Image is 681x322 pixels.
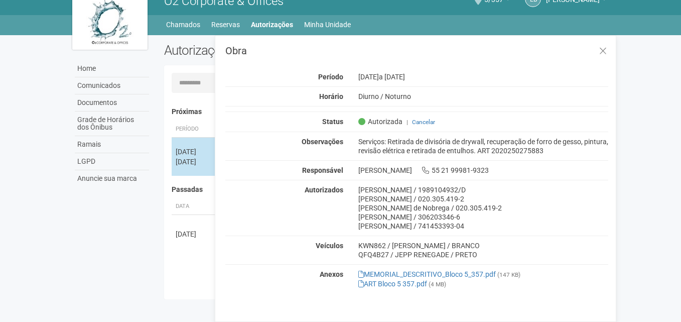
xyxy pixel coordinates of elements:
strong: Veículos [316,242,343,250]
a: Cancelar [412,119,435,126]
div: [PERSON_NAME] / 020.305.419-2 [358,194,609,203]
span: Autorizada [358,117,402,126]
div: [PERSON_NAME] 55 21 99981-9323 [351,166,616,175]
div: [PERSON_NAME] de Nobrega / 020.305.419-2 [358,203,609,212]
h2: Autorizações [164,43,379,58]
h4: Próximas [172,108,603,116]
div: [PERSON_NAME] / 1989104932/D [358,185,609,194]
a: MEMORIAL_DESCRITIVO_Bloco 5_357.pdf [358,270,496,278]
a: Chamados [166,18,200,32]
div: [DATE] [351,72,616,81]
strong: Anexos [320,270,343,278]
h4: Passadas [172,186,603,193]
div: [PERSON_NAME] / 741453393-04 [358,222,609,231]
small: (4 MB) [429,281,446,288]
span: a [DATE] [379,73,405,81]
a: Grade de Horários dos Ônibus [75,112,149,136]
a: Ramais [75,136,149,153]
div: Diurno / Noturno [351,92,616,101]
h3: Obra [225,46,608,56]
strong: Status [322,118,343,126]
strong: Responsável [302,166,343,174]
a: Home [75,60,149,77]
div: KWN862 / [PERSON_NAME] / BRANCO [358,241,609,250]
div: Serviços: Retirada de divisória de drywall, recuperação de forro de gesso, pintura, revisão elétr... [351,137,616,155]
th: Período [172,121,217,138]
a: Autorizações [251,18,293,32]
div: [PERSON_NAME] / 306203346-6 [358,212,609,222]
div: [DATE] [176,147,213,157]
a: Minha Unidade [304,18,351,32]
div: [DATE] [176,229,213,239]
span: | [406,119,408,126]
a: Documentos [75,94,149,112]
strong: Período [318,73,343,81]
a: LGPD [75,153,149,170]
a: Comunicados [75,77,149,94]
a: ART Bloco 5 357.pdf [358,280,427,288]
small: (147 KB) [497,271,520,278]
a: Anuncie sua marca [75,170,149,187]
strong: Horário [319,92,343,100]
a: Reservas [211,18,240,32]
div: QFQ4B27 / JEPP RENEGADE / PRETO [358,250,609,259]
div: [DATE] [176,157,213,167]
strong: Autorizados [305,186,343,194]
strong: Observações [302,138,343,146]
th: Data [172,198,217,215]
